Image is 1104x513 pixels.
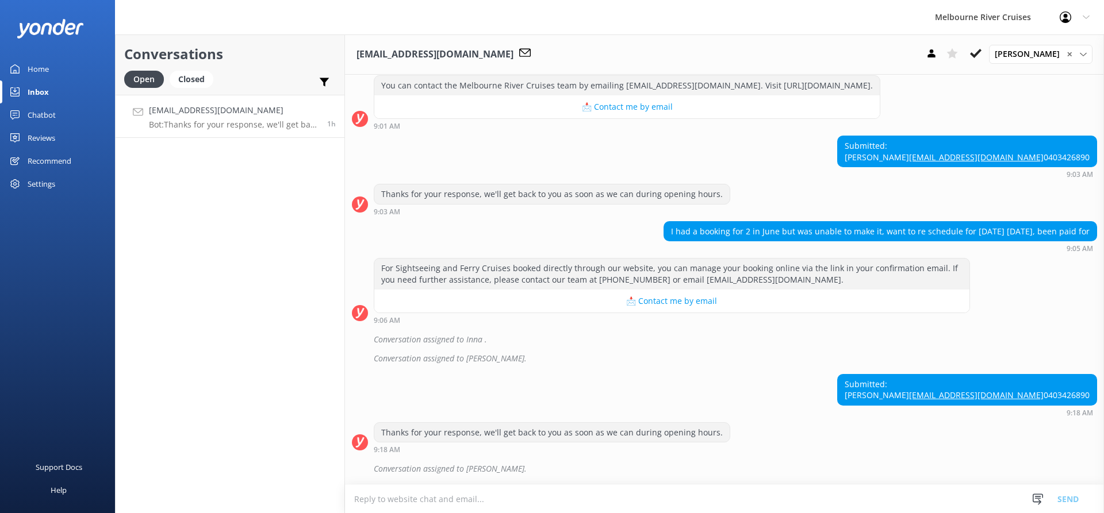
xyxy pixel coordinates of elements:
div: Inbox [28,80,49,103]
div: Closed [170,71,213,88]
button: 📩 Contact me by email [374,290,969,313]
div: Home [28,57,49,80]
div: Thanks for your response, we'll get back to you as soon as we can during opening hours. [374,184,730,204]
a: Closed [170,72,219,85]
div: 09:18am 13-Aug-2025 (UTC +10:00) Australia/Sydney [374,445,730,453]
a: [EMAIL_ADDRESS][DOMAIN_NAME] [909,152,1044,163]
div: Help [51,479,67,502]
div: You can contact the Melbourne River Cruises team by emailing [EMAIL_ADDRESS][DOMAIN_NAME]. Visit ... [374,76,880,95]
div: Settings [28,172,55,195]
strong: 9:05 AM [1067,245,1093,252]
div: 09:03am 13-Aug-2025 (UTC +10:00) Australia/Sydney [374,207,730,215]
strong: 9:06 AM [374,317,400,324]
a: [EMAIL_ADDRESS][DOMAIN_NAME]Bot:Thanks for your response, we'll get back to you as soon as we can... [116,95,344,138]
div: Reviews [28,126,55,149]
div: Conversation assigned to [PERSON_NAME]. [374,459,1097,479]
div: Conversation assigned to [PERSON_NAME]. [374,349,1097,368]
strong: 9:18 AM [1067,410,1093,416]
a: Open [124,72,170,85]
div: Recommend [28,149,71,172]
span: 09:18am 13-Aug-2025 (UTC +10:00) Australia/Sydney [327,119,336,129]
p: Bot: Thanks for your response, we'll get back to you as soon as we can during opening hours. [149,119,319,130]
span: ✕ [1067,49,1072,60]
div: Chatbot [28,103,56,126]
div: Submitted: [PERSON_NAME] 0403426890 [838,136,1097,167]
strong: 9:03 AM [1067,171,1093,178]
div: Open [124,71,164,88]
div: 09:06am 13-Aug-2025 (UTC +10:00) Australia/Sydney [374,316,970,324]
div: 09:05am 13-Aug-2025 (UTC +10:00) Australia/Sydney [664,244,1097,252]
div: 09:01am 13-Aug-2025 (UTC +10:00) Australia/Sydney [374,122,880,130]
img: yonder-white-logo.png [17,19,83,38]
h3: [EMAIL_ADDRESS][DOMAIN_NAME] [356,47,513,62]
div: Conversation assigned to Inna . [374,330,1097,349]
strong: 9:18 AM [374,446,400,453]
div: Support Docs [36,456,82,479]
div: 09:18am 13-Aug-2025 (UTC +10:00) Australia/Sydney [837,408,1097,416]
span: [PERSON_NAME] [995,48,1067,60]
strong: 9:03 AM [374,209,400,215]
div: Assign User [989,45,1092,63]
div: Thanks for your response, we'll get back to you as soon as we can during opening hours. [374,423,730,442]
div: 2025-08-12T23:23:59.080 [352,459,1097,479]
div: I had a booking for 2 in June but was unable to make it, want to re schedule for [DATE] [DATE], b... [664,222,1097,241]
h4: [EMAIL_ADDRESS][DOMAIN_NAME] [149,104,319,117]
div: 2025-08-12T23:11:58.630 [352,349,1097,368]
div: For Sightseeing and Ferry Cruises booked directly through our website, you can manage your bookin... [374,259,969,289]
button: 📩 Contact me by email [374,95,880,118]
strong: 9:01 AM [374,123,400,130]
a: [EMAIL_ADDRESS][DOMAIN_NAME] [909,389,1044,400]
div: Submitted: [PERSON_NAME] 0403426890 [838,375,1097,405]
div: 2025-08-12T23:11:07.217 [352,330,1097,349]
h2: Conversations [124,43,336,65]
div: 09:03am 13-Aug-2025 (UTC +10:00) Australia/Sydney [837,170,1097,178]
